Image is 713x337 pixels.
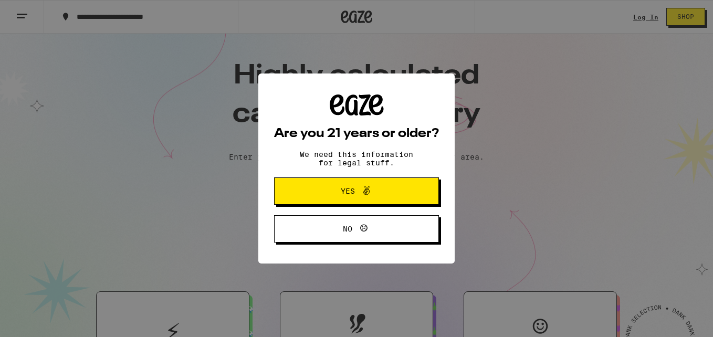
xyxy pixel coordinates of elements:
span: No [343,225,352,233]
button: No [274,215,439,243]
p: We need this information for legal stuff. [291,150,422,167]
h2: Are you 21 years or older? [274,128,439,140]
button: Yes [274,177,439,205]
span: Yes [341,187,355,195]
